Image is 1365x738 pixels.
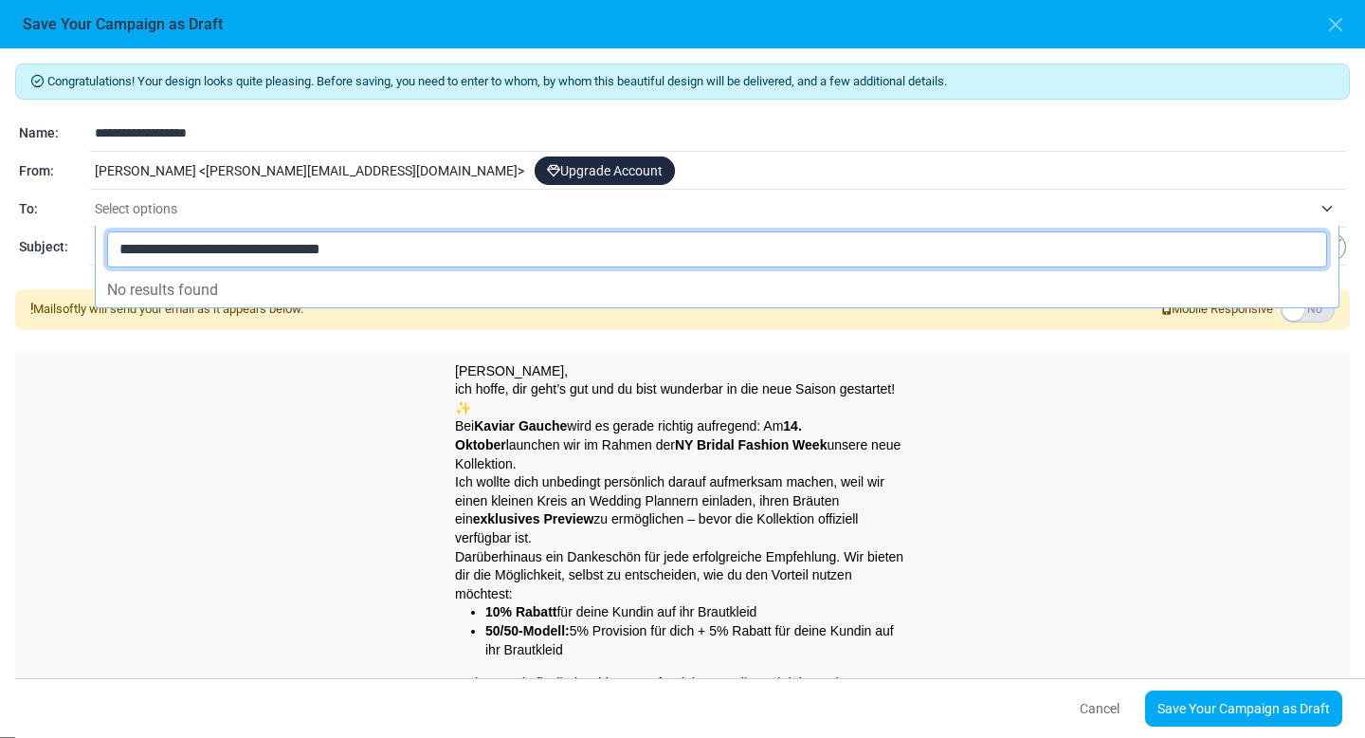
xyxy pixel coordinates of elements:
strong: 50/50-Modell: [485,623,570,638]
div: From: [19,161,90,181]
input: Search [107,231,1327,268]
strong: NY Bridal Fashion Week [675,437,828,452]
p: Ich wollte dich unbedingt persönlich darauf aufmerksam machen, weil wir einen kleinen Kreis an We... [455,473,910,547]
p: Darüberhinaus ein Dankeschön für jede erfolgreiche Empfehlung. Wir bieten dir die Möglichkeit, se... [455,548,910,604]
li: No results found [96,273,1338,307]
a: Upgrade Account [535,157,675,185]
p: 5% Provision für dich + 5% Rabatt für deine Kundin auf ihr Brautkleid [485,622,910,659]
strong: 10% Rabatt [485,604,556,619]
p: [PERSON_NAME], [455,362,910,381]
span: Mobile Responsive [1162,300,1273,319]
div: To: [19,199,90,219]
div: Subject: [19,237,90,257]
p: So kannst du flexibel wählen, was für deine Kundin und dein Business am besten passt. [455,674,910,711]
h6: Save Your Campaign as Draft [23,15,223,33]
div: Mailsoftly will send your email as it appears below. [30,300,303,319]
p: ich hoffe, dir geht’s gut und du bist wunderbar in die neue Saison gestartet! ✨ Bei wird es gerad... [455,380,910,473]
div: Congratulations! Your design looks quite pleasing. Before saving, you need to enter to whom, by w... [15,64,1350,100]
span: Select options [95,201,177,216]
a: Save Your Campaign as Draft [1145,691,1342,727]
span: Select options [95,192,1346,226]
span: Select options [95,197,1312,220]
strong: Kaviar Gauche [474,418,567,434]
p: für deine Kundin auf ihr Brautkleid [485,603,910,622]
button: Cancel [1064,689,1136,729]
div: Name: [19,123,90,143]
strong: exklusives Preview [473,511,594,526]
div: [PERSON_NAME] < [PERSON_NAME][EMAIL_ADDRESS][DOMAIN_NAME] > [90,154,1346,190]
